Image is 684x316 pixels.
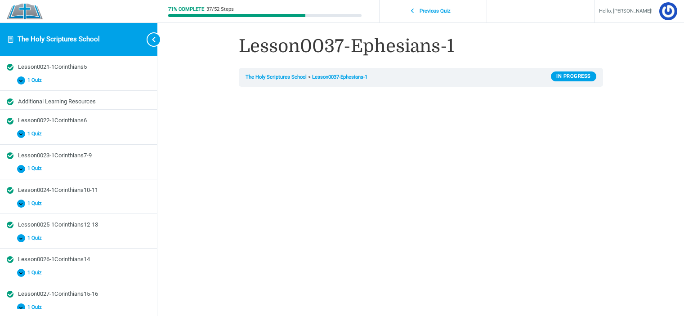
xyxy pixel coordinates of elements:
[25,304,47,311] span: 1 Quiz
[7,231,150,245] button: 1 Quiz
[7,98,150,106] a: Completed Additional Learning Resources
[18,116,150,125] div: Lesson0022-1Corinthians6
[25,77,47,84] span: 1 Quiz
[7,118,13,125] div: Completed
[18,186,150,195] div: Lesson0024-1Corinthians10-11
[7,152,13,159] div: Completed
[25,235,47,241] span: 1 Quiz
[18,221,150,229] div: Lesson0025-1Corinthians12-13
[7,266,150,279] button: 1 Quiz
[7,256,13,263] div: Completed
[25,131,47,137] span: 1 Quiz
[7,98,13,105] div: Completed
[25,200,47,207] span: 1 Quiz
[7,64,13,71] div: Completed
[7,74,150,87] button: 1 Quiz
[7,187,13,194] div: Completed
[18,151,150,160] div: Lesson0023-1Corinthians7-9
[7,162,150,175] button: 1 Quiz
[312,74,367,80] a: Lesson0037-Ephesians-1
[18,290,150,298] div: Lesson0027-1Corinthians15-16
[18,255,150,264] div: Lesson0026-1Corinthians14
[7,197,150,210] button: 1 Quiz
[599,7,653,16] span: Hello, [PERSON_NAME]!
[7,222,13,228] div: Completed
[239,34,603,59] h1: Lesson0037-Ephesians-1
[551,71,596,81] div: In Progress
[415,8,456,14] span: Previous Quiz
[206,7,234,12] div: 37/52 Steps
[7,291,13,298] div: Completed
[239,68,603,87] nav: Breadcrumbs
[7,151,150,160] a: Completed Lesson0023-1Corinthians7-9
[7,116,150,125] a: Completed Lesson0022-1Corinthians6
[18,98,150,106] div: Additional Learning Resources
[7,255,150,264] a: Completed Lesson0026-1Corinthians14
[7,301,150,314] button: 1 Quiz
[168,7,204,12] div: 71% Complete
[246,74,307,80] a: The Holy Scriptures School
[7,63,150,71] a: Completed Lesson0021-1Corinthians5
[18,63,150,71] div: Lesson0021-1Corinthians5
[7,128,150,141] button: 1 Quiz
[7,221,150,229] a: Completed Lesson0025-1Corinthians12-13
[18,35,100,43] a: The Holy Scriptures School
[382,3,484,20] a: Previous Quiz
[25,270,47,276] span: 1 Quiz
[139,22,157,56] button: Toggle sidebar navigation
[7,186,150,195] a: Completed Lesson0024-1Corinthians10-11
[7,290,150,298] a: Completed Lesson0027-1Corinthians15-16
[25,165,47,172] span: 1 Quiz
